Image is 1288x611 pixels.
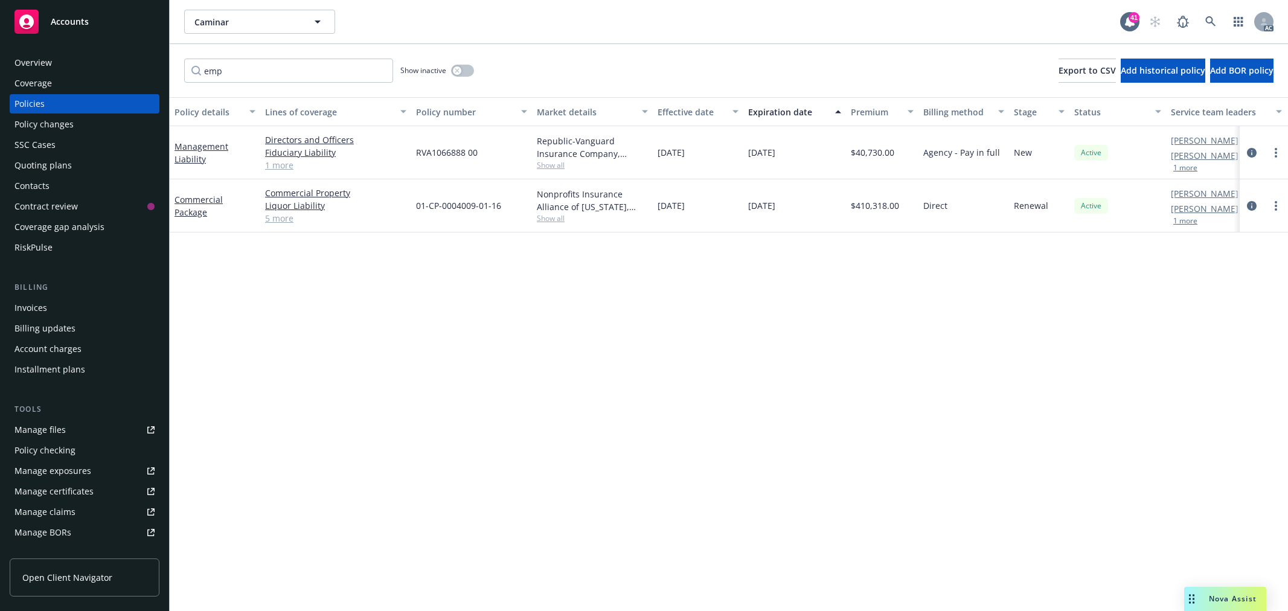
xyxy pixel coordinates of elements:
div: Invoices [14,298,47,318]
span: $410,318.00 [851,199,899,212]
div: Policy changes [14,115,74,134]
div: Manage files [14,420,66,440]
div: Expiration date [748,106,828,118]
button: Stage [1009,97,1069,126]
div: Drag to move [1184,587,1199,611]
div: Manage exposures [14,461,91,481]
button: Status [1069,97,1166,126]
button: 1 more [1173,164,1197,171]
span: Direct [923,199,947,212]
a: [PERSON_NAME] [1171,202,1238,215]
a: Summary of insurance [10,543,159,563]
div: SSC Cases [14,135,56,155]
div: Coverage [14,74,52,93]
a: Coverage [10,74,159,93]
span: Agency - Pay in full [923,146,1000,159]
button: Billing method [918,97,1009,126]
button: Policy number [411,97,532,126]
a: Manage certificates [10,482,159,501]
div: 41 [1129,12,1139,23]
div: Contract review [14,197,78,216]
div: Manage BORs [14,523,71,542]
a: Search [1199,10,1223,34]
div: Summary of insurance [14,543,106,563]
span: Show all [537,160,648,170]
button: 1 more [1173,217,1197,225]
a: [PERSON_NAME] [1171,149,1238,162]
div: Manage certificates [14,482,94,501]
div: Nonprofits Insurance Alliance of [US_STATE], Inc., Nonprofits Insurance Alliance of [US_STATE], I... [537,188,648,213]
a: Manage files [10,420,159,440]
span: Nova Assist [1209,593,1257,604]
span: Active [1079,147,1103,158]
button: Effective date [653,97,743,126]
button: Add BOR policy [1210,59,1274,83]
span: [DATE] [658,146,685,159]
span: Add historical policy [1121,65,1205,76]
a: Commercial Package [175,194,223,218]
a: [PERSON_NAME] [1171,187,1238,200]
div: Account charges [14,339,82,359]
a: Start snowing [1143,10,1167,34]
a: Fiduciary Liability [265,146,406,159]
button: Market details [532,97,653,126]
div: Policy details [175,106,242,118]
span: $40,730.00 [851,146,894,159]
a: 1 more [265,159,406,171]
button: Policy details [170,97,260,126]
a: Installment plans [10,360,159,379]
a: Directors and Officers [265,133,406,146]
a: more [1269,146,1283,160]
span: 01-CP-0004009-01-16 [416,199,501,212]
span: Active [1079,200,1103,211]
span: Renewal [1014,199,1048,212]
a: more [1269,199,1283,213]
div: Billing method [923,106,991,118]
a: Manage exposures [10,461,159,481]
div: Policies [14,94,45,114]
div: Overview [14,53,52,72]
button: Premium [846,97,918,126]
a: RiskPulse [10,238,159,257]
a: SSC Cases [10,135,159,155]
div: Contacts [14,176,50,196]
button: Add historical policy [1121,59,1205,83]
span: New [1014,146,1032,159]
a: Policy checking [10,441,159,460]
div: Premium [851,106,900,118]
div: Policy number [416,106,514,118]
div: Market details [537,106,635,118]
div: Republic-Vanguard Insurance Company, AmTrust Financial Services [537,135,648,160]
a: Policy changes [10,115,159,134]
div: Lines of coverage [265,106,393,118]
button: Expiration date [743,97,846,126]
a: Account charges [10,339,159,359]
input: Filter by keyword... [184,59,393,83]
a: Switch app [1226,10,1251,34]
a: Invoices [10,298,159,318]
div: Manage claims [14,502,75,522]
a: [PERSON_NAME] [1171,134,1238,147]
div: Billing updates [14,319,75,338]
div: Service team leaders [1171,106,1269,118]
div: Policy checking [14,441,75,460]
span: RVA1066888 00 [416,146,478,159]
span: Accounts [51,17,89,27]
span: Show inactive [400,65,446,75]
span: [DATE] [658,199,685,212]
div: Effective date [658,106,725,118]
span: Caminar [194,16,299,28]
div: Coverage gap analysis [14,217,104,237]
div: RiskPulse [14,238,53,257]
button: Service team leaders [1166,97,1287,126]
a: Management Liability [175,141,228,165]
span: Show all [537,213,648,223]
div: Status [1074,106,1148,118]
a: Quoting plans [10,156,159,175]
button: Nova Assist [1184,587,1266,611]
div: Billing [10,281,159,293]
div: Stage [1014,106,1051,118]
a: Report a Bug [1171,10,1195,34]
a: Policies [10,94,159,114]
